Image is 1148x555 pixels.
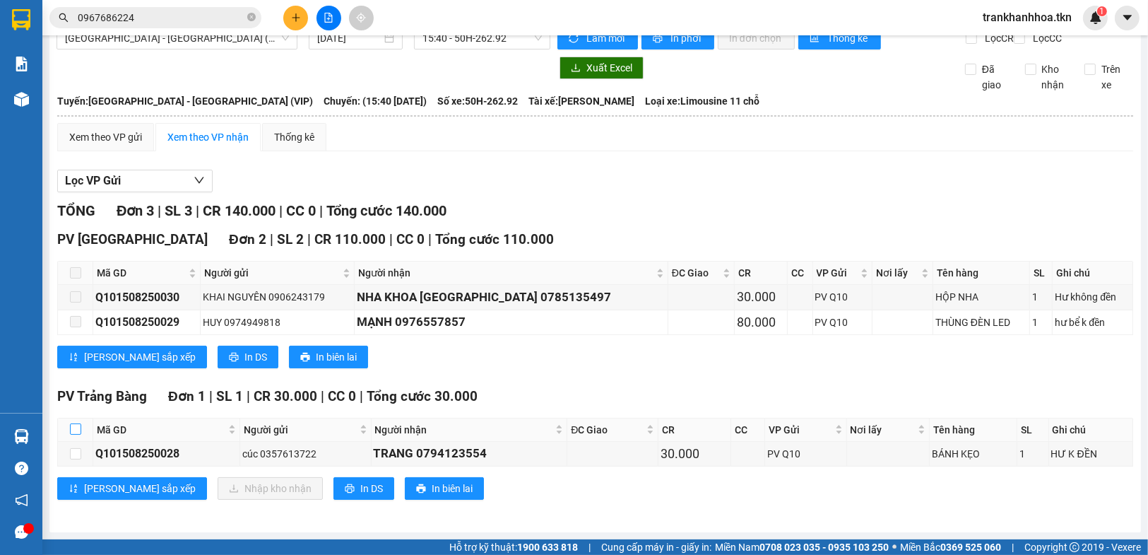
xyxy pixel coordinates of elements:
[528,93,634,109] span: Tài xế: [PERSON_NAME]
[601,539,711,555] span: Cung cấp máy in - giấy in:
[12,9,30,30] img: logo-vxr
[84,349,196,365] span: [PERSON_NAME] sắp xếp
[367,388,478,404] span: Tổng cước 30.000
[277,231,304,247] span: SL 2
[242,446,368,462] div: cúc 0357613722
[18,18,88,88] img: logo.jpg
[203,315,352,330] div: HUY 0974949818
[932,446,1014,462] div: BÁNH KẸO
[653,33,665,45] span: printer
[317,30,381,46] input: 15/08/2025
[935,289,1027,305] div: HỘP NHA
[356,13,366,23] span: aim
[1121,11,1134,24] span: caret-down
[18,103,194,126] b: GỬI : PV Trảng Bàng
[14,57,29,71] img: solution-icon
[737,287,785,307] div: 30.000
[1096,62,1134,93] span: Trên xe
[428,231,432,247] span: |
[715,539,889,555] span: Miền Nam
[349,6,374,30] button: aim
[374,444,565,463] div: TRANG 0794123554
[900,539,1001,555] span: Miền Bắc
[976,62,1014,93] span: Đã giao
[158,202,161,219] span: |
[571,63,581,74] span: download
[247,13,256,21] span: close-circle
[979,30,1016,46] span: Lọc CR
[307,231,311,247] span: |
[14,429,29,444] img: warehouse-icon
[132,35,591,52] li: [STREET_ADDRESS][PERSON_NAME]. [GEOGRAPHIC_DATA], Tỉnh [GEOGRAPHIC_DATA]
[375,422,553,438] span: Người nhận
[930,419,1017,442] th: Tên hàng
[672,265,720,281] span: ĐC Giao
[827,30,870,46] span: Thống kê
[65,172,121,189] span: Lọc VP Gửi
[641,27,714,49] button: printerIn phơi
[57,231,208,247] span: PV [GEOGRAPHIC_DATA]
[15,462,28,475] span: question-circle
[588,539,591,555] span: |
[78,10,244,25] input: Tìm tên, số ĐT hoặc mã đơn
[244,349,267,365] span: In DS
[59,13,69,23] span: search
[93,442,240,467] td: Q101508250028
[396,231,425,247] span: CC 0
[300,352,310,363] span: printer
[1051,446,1130,462] div: HƯ K ĐỀN
[1019,446,1046,462] div: 1
[254,388,317,404] span: CR 30.000
[274,129,314,145] div: Thống kê
[731,419,765,442] th: CC
[229,231,266,247] span: Đơn 2
[57,95,313,107] b: Tuyến: [GEOGRAPHIC_DATA] - [GEOGRAPHIC_DATA] (VIP)
[360,481,383,496] span: In DS
[283,6,308,30] button: plus
[1089,11,1102,24] img: icon-new-feature
[813,285,873,310] td: PV Q10
[95,445,237,462] div: Q101508250028
[416,484,426,495] span: printer
[517,542,578,553] strong: 1900 633 818
[940,542,1001,553] strong: 0369 525 060
[1032,289,1051,305] div: 1
[1055,315,1130,330] div: hư bể k đền
[57,170,213,192] button: Lọc VP Gửi
[95,288,198,306] div: Q101508250030
[95,313,198,331] div: Q101508250029
[935,315,1027,330] div: THÙNG ĐÈN LED
[1032,315,1051,330] div: 1
[286,202,316,219] span: CC 0
[321,388,324,404] span: |
[661,444,728,464] div: 30.000
[196,202,199,219] span: |
[435,231,554,247] span: Tổng cước 110.000
[586,30,627,46] span: Làm mới
[1070,542,1079,552] span: copyright
[194,175,205,186] span: down
[437,93,518,109] span: Số xe: 50H-262.92
[788,262,812,285] th: CC
[209,388,213,404] span: |
[324,13,333,23] span: file-add
[1017,419,1049,442] th: SL
[718,27,795,49] button: In đơn chọn
[216,388,243,404] span: SL 1
[15,493,28,507] span: notification
[314,231,386,247] span: CR 110.000
[57,346,207,368] button: sort-ascending[PERSON_NAME] sắp xếp
[422,28,542,49] span: 15:40 - 50H-262.92
[168,388,206,404] span: Đơn 1
[218,477,323,500] button: downloadNhập kho nhận
[203,289,352,305] div: KHAI NGUYÊN 0906243179
[1036,62,1075,93] span: Kho nhận
[328,388,356,404] span: CC 0
[117,202,154,219] span: Đơn 3
[14,92,29,107] img: warehouse-icon
[815,315,870,330] div: PV Q10
[324,93,427,109] span: Chuyến: (15:40 [DATE])
[316,6,341,30] button: file-add
[813,310,873,335] td: PV Q10
[876,265,918,281] span: Nơi lấy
